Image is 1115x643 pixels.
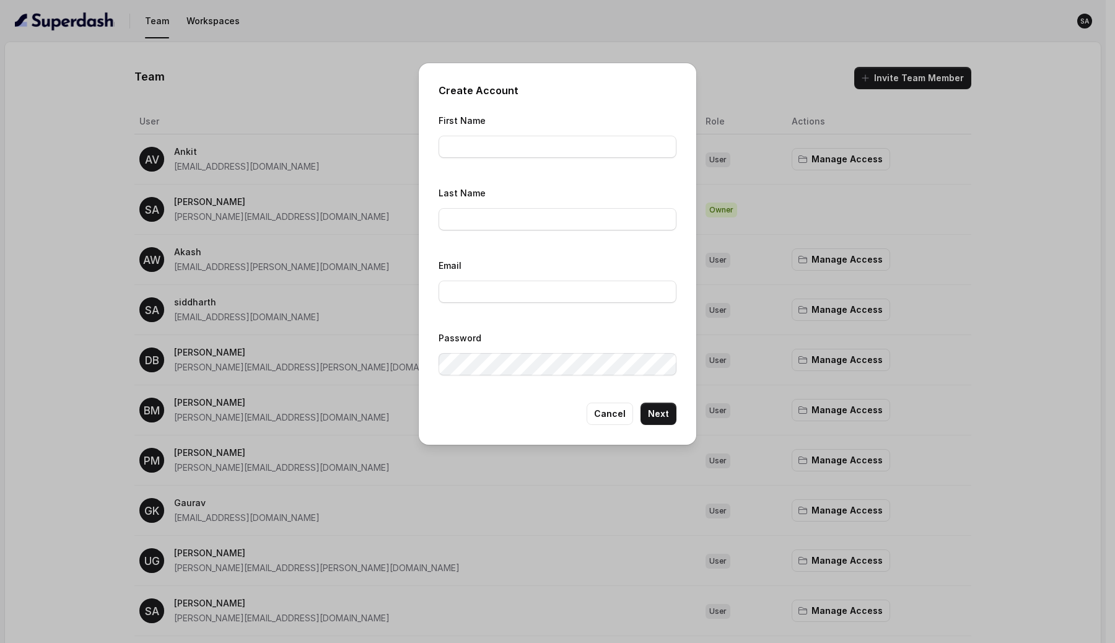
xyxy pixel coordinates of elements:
[439,260,461,271] label: Email
[439,83,676,98] h2: Create Account
[439,333,481,343] label: Password
[439,115,486,126] label: First Name
[587,403,633,425] button: Cancel
[641,403,676,425] button: Next
[439,188,486,198] label: Last Name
